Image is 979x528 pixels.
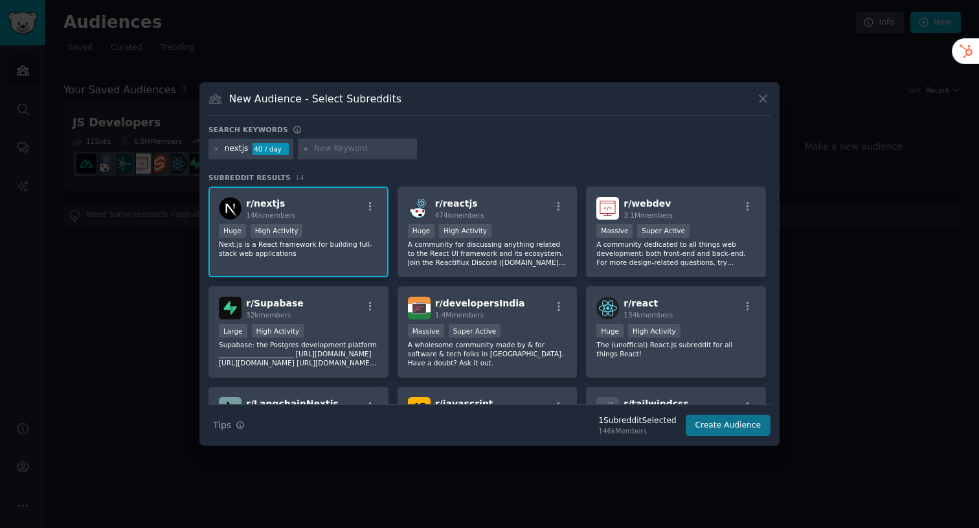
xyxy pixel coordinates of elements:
[596,297,619,319] img: react
[439,224,491,238] div: High Activity
[246,311,291,319] span: 32k members
[253,143,289,155] div: 40 / day
[219,240,378,258] p: Next.js is a React framework for building full-stack web applications
[408,197,431,220] img: reactjs
[219,324,247,338] div: Large
[246,398,339,409] span: r/ LangchainNextjs
[408,240,567,267] p: A community for discussing anything related to the React UI framework and its ecosystem. Join the...
[598,415,676,427] div: 1 Subreddit Selected
[229,92,401,106] h3: New Audience - Select Subreddits
[213,419,231,432] span: Tips
[314,143,412,155] input: New Keyword
[219,340,378,367] p: Supabase: the Postgres development platform ______________________ [URL][DOMAIN_NAME] [URL][DOMAI...
[628,324,681,338] div: High Activity
[624,298,658,308] span: r/ react
[408,297,431,319] img: developersIndia
[246,198,285,209] span: r/ nextjs
[219,397,242,420] img: LangchainNextjs
[208,125,288,134] h3: Search keywords
[624,398,688,409] span: r/ tailwindcss
[686,415,771,437] button: Create Audience
[624,211,673,219] span: 3.1M members
[408,397,431,420] img: javascript
[225,143,249,155] div: nextjs
[435,298,525,308] span: r/ developersIndia
[252,324,304,338] div: High Activity
[435,398,493,409] span: r/ javascript
[637,224,690,238] div: Super Active
[624,311,673,319] span: 134k members
[246,211,295,219] span: 146k members
[596,324,624,338] div: Huge
[219,224,246,238] div: Huge
[598,426,676,435] div: 146k Members
[435,311,484,319] span: 1.4M members
[449,324,501,338] div: Super Active
[596,240,756,267] p: A community dedicated to all things web development: both front-end and back-end. For more design...
[624,198,671,209] span: r/ webdev
[596,340,756,358] p: The (unofficial) React.js subreddit for all things React!
[408,224,435,238] div: Huge
[251,224,303,238] div: High Activity
[596,197,619,220] img: webdev
[208,414,249,437] button: Tips
[596,224,633,238] div: Massive
[208,173,291,182] span: Subreddit Results
[408,324,444,338] div: Massive
[435,211,484,219] span: 474k members
[408,340,567,367] p: A wholesome community made by & for software & tech folks in [GEOGRAPHIC_DATA]. Have a doubt? Ask...
[219,197,242,220] img: nextjs
[435,198,478,209] span: r/ reactjs
[295,174,304,181] span: 14
[246,298,304,308] span: r/ Supabase
[219,297,242,319] img: Supabase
